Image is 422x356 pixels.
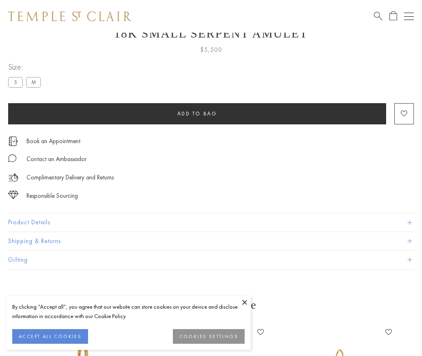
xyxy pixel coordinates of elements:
[200,44,222,55] span: $5,500
[8,154,16,162] img: MessageIcon-01_2.svg
[173,329,245,344] button: COOKIES SETTINGS
[404,11,414,21] button: Open navigation
[177,110,217,117] span: Add to bag
[8,27,414,40] h1: 18K Small Serpent Amulet
[8,232,414,250] button: Shipping & Returns
[389,11,397,21] a: Open Shopping Bag
[374,11,382,21] a: Search
[27,172,114,183] p: Complimentary Delivery and Returns
[27,154,86,164] div: Contact an Ambassador
[8,172,18,183] img: icon_delivery.svg
[8,251,414,269] button: Gifting
[8,137,18,146] img: icon_appointment.svg
[8,60,44,74] span: Size:
[12,302,245,321] div: By clicking “Accept all”, you agree that our website can store cookies on your device and disclos...
[27,191,78,201] div: Responsible Sourcing
[27,137,80,146] a: Book an Appointment
[8,103,386,124] button: Add to bag
[12,329,88,344] button: ACCEPT ALL COOKIES
[8,191,18,199] img: icon_sourcing.svg
[26,77,41,87] label: M
[8,77,23,87] label: S
[8,213,414,232] button: Product Details
[8,11,131,21] img: Temple St. Clair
